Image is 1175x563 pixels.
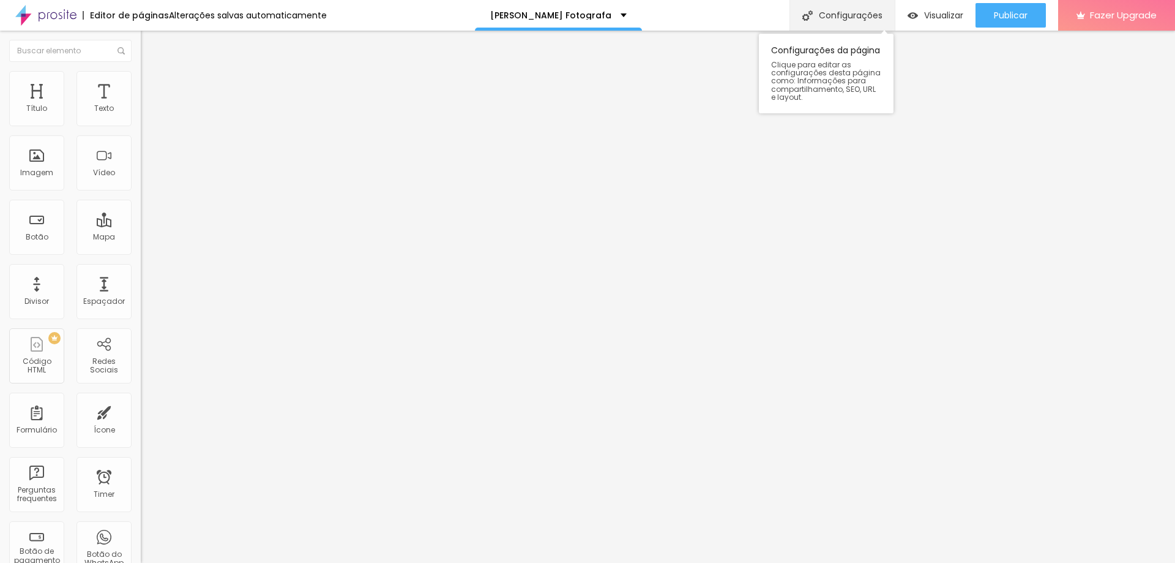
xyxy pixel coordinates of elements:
[12,486,61,504] div: Perguntas frequentes
[1090,10,1157,20] span: Fazer Upgrade
[94,104,114,113] div: Texto
[17,426,57,434] div: Formulário
[169,11,327,20] div: Alterações salvas automaticamente
[908,10,918,21] img: view-1.svg
[83,11,169,20] div: Editor de páginas
[975,3,1046,28] button: Publicar
[80,357,128,375] div: Redes Sociais
[83,297,125,306] div: Espaçador
[895,3,975,28] button: Visualizar
[9,40,132,62] input: Buscar elemento
[93,168,115,177] div: Vídeo
[771,61,881,101] span: Clique para editar as configurações desta página como: Informações para compartilhamento, SEO, UR...
[20,168,53,177] div: Imagem
[12,357,61,375] div: Código HTML
[141,31,1175,563] iframe: Editor
[994,10,1028,20] span: Publicar
[759,34,893,113] div: Configurações da página
[26,233,48,241] div: Botão
[94,426,115,434] div: Ícone
[924,10,963,20] span: Visualizar
[26,104,47,113] div: Título
[93,233,115,241] div: Mapa
[94,490,114,499] div: Timer
[490,11,611,20] p: [PERSON_NAME] Fotografa
[24,297,49,306] div: Divisor
[802,10,813,21] img: Icone
[117,47,125,55] img: Icone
